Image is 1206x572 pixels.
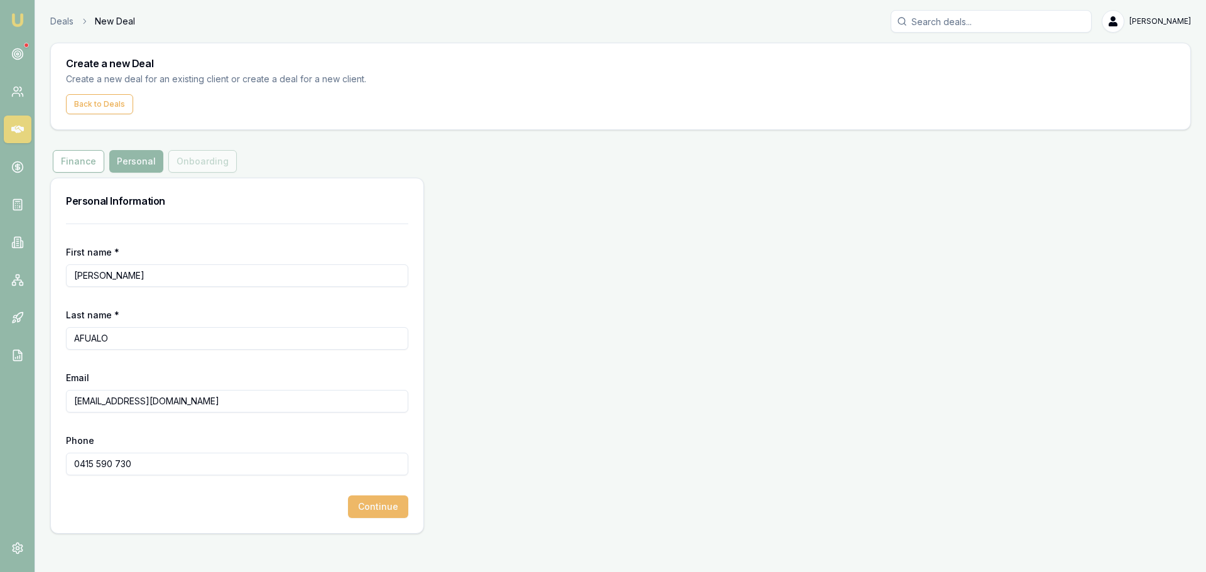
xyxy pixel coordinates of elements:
a: Deals [50,15,73,28]
label: First name * [66,247,119,257]
label: Last name * [66,310,119,320]
label: Phone [66,435,94,446]
button: Personal [109,150,163,173]
h3: Personal Information [66,193,408,208]
img: emu-icon-u.png [10,13,25,28]
button: Back to Deals [66,94,133,114]
button: Finance [53,150,104,173]
h3: Create a new Deal [66,58,1175,68]
p: Create a new deal for an existing client or create a deal for a new client. [66,72,388,87]
input: 0431 234 567 [66,453,408,475]
nav: breadcrumb [50,15,135,28]
span: [PERSON_NAME] [1129,16,1191,26]
button: Continue [348,495,408,518]
label: Email [66,372,89,383]
span: New Deal [95,15,135,28]
input: Search deals [891,10,1092,33]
